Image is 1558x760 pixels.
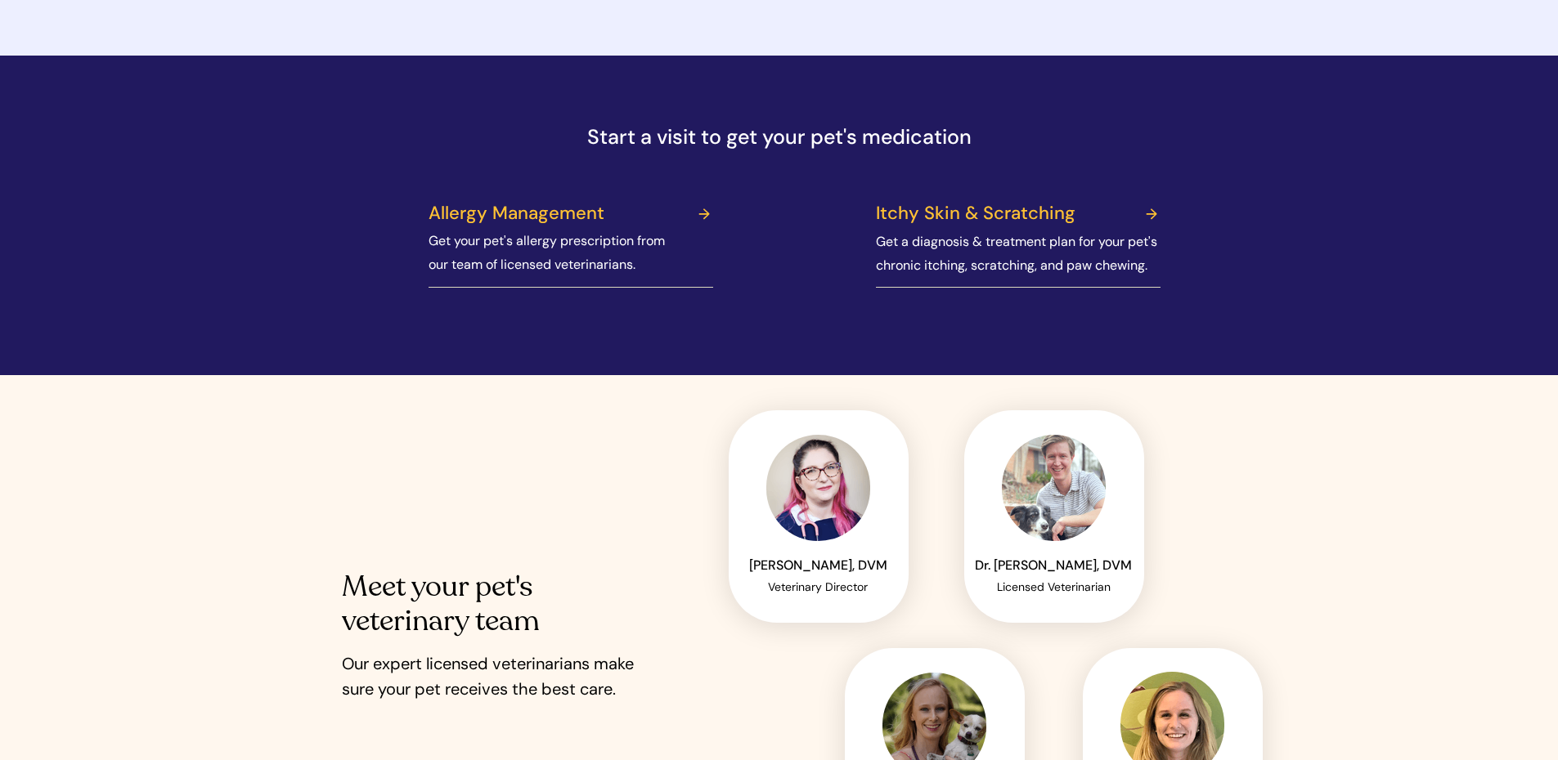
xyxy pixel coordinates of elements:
span: Our expert licensed veterinarians make sure your pet receives the best care. [342,653,634,700]
span: Meet your pet's veterinary team [342,567,540,641]
span: [PERSON_NAME], DVM [749,557,887,574]
span: Get your pet's allergy prescription from our team of licensed veterinarians. [429,232,665,273]
span: Start a visit to get your pet's medication [587,123,972,150]
span: Get a diagnosis & treatment plan for your pet's chronic itching, scratching, and paw chewing. [876,233,1157,274]
span: Dr. [PERSON_NAME], DVM [975,557,1132,574]
span: Licensed Veterinarian [997,579,1111,594]
span: Veterinary Director [768,579,868,594]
